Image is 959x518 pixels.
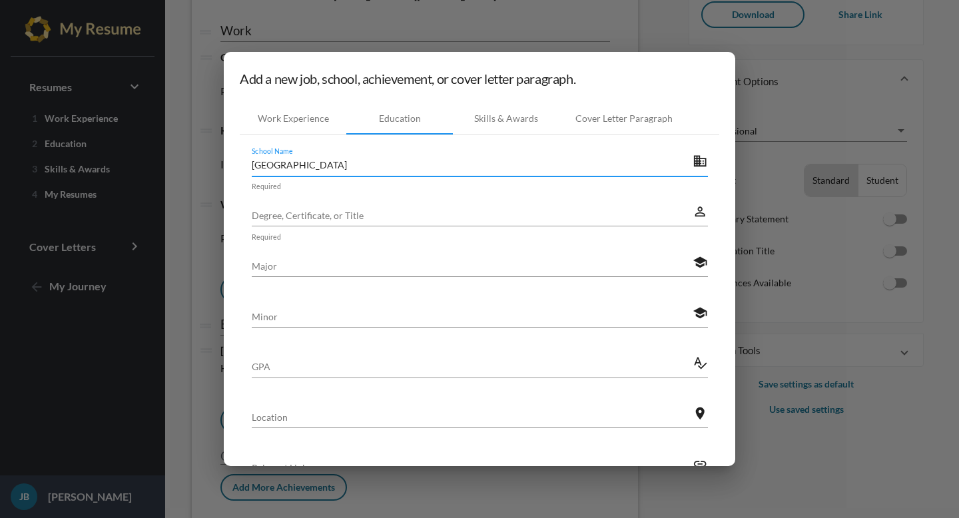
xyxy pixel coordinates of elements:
mat-icon: business [693,153,707,169]
input: Relevant Link [252,461,693,475]
input: Location [252,410,693,424]
mat-icon: school [693,254,707,270]
mat-hint: Required [252,230,281,244]
input: Minor [252,310,693,324]
input: Major [252,259,693,273]
mat-icon: link [693,456,707,472]
input: GPA [252,360,693,374]
mat-icon: location_on [693,405,707,421]
div: Work Experience [258,112,329,125]
input: School Name [252,158,693,172]
mat-hint: Required [252,180,281,194]
mat-icon: perm_identity [693,204,707,220]
div: Cover Letter Paragraph [575,112,673,125]
h1: Add a new job, school, achievement, or cover letter paragraph. [240,68,719,89]
mat-icon: spellcheck [693,355,707,371]
mat-icon: school [693,305,707,321]
input: Degree, Certificate, or Title [252,208,693,222]
div: Education [379,112,421,125]
div: Skills & Awards [474,112,538,125]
